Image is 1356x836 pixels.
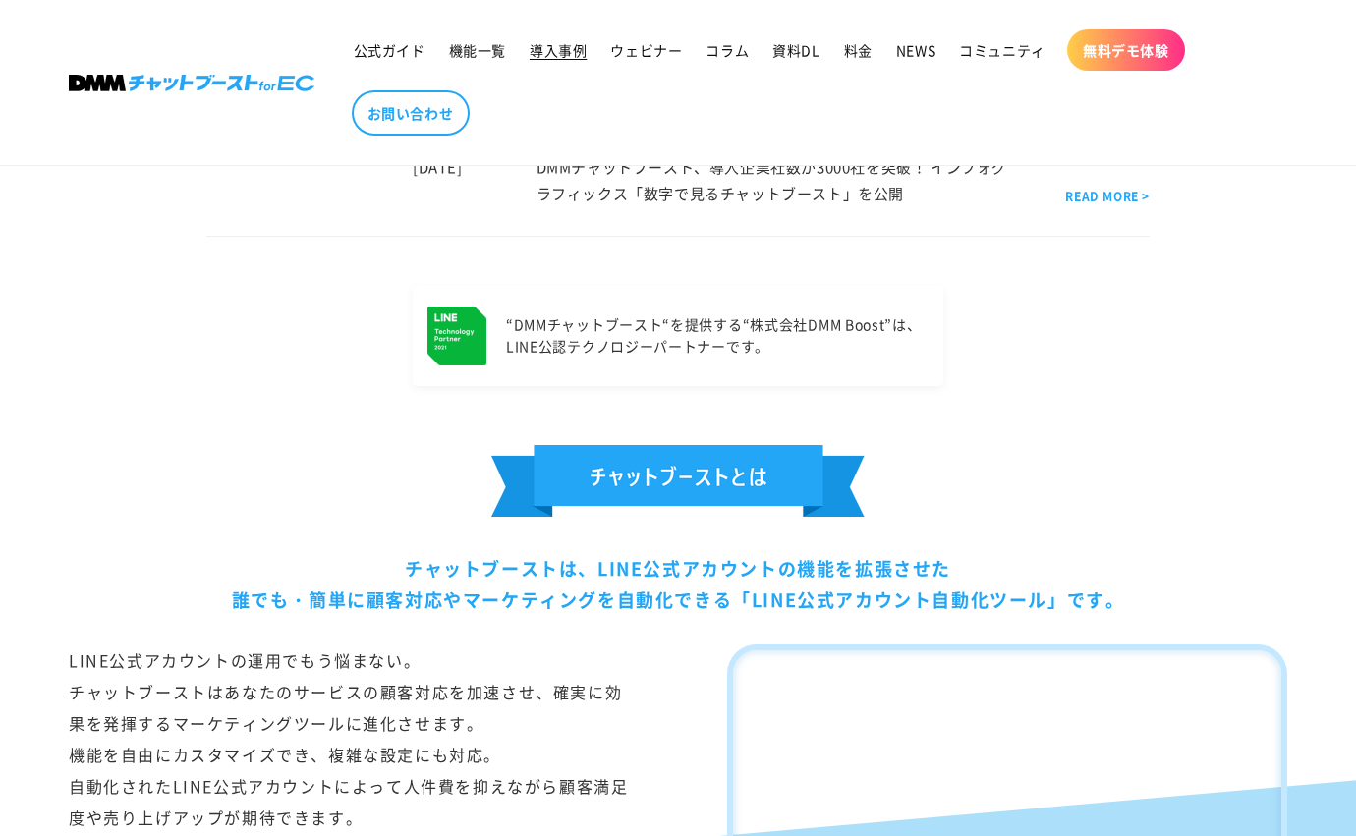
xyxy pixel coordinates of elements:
a: コラム [694,29,761,71]
a: お問い合わせ [352,90,470,136]
time: [DATE] [413,156,463,177]
span: 資料DL [772,41,819,59]
span: 無料デモ体験 [1083,41,1169,59]
a: 機能一覧 [437,29,518,71]
a: ウェビナー [598,29,694,71]
div: チャットブーストは、LINE公式アカウントの機能を拡張させた 誰でも・簡単に顧客対応やマーケティングを自動化できる「LINE公式アカウント自動化ツール」です。 [69,552,1287,616]
span: 導入事例 [530,41,587,59]
span: コミュニティ [959,41,1045,59]
a: 公式ガイド [342,29,437,71]
span: ウェビナー [610,41,682,59]
p: “DMMチャットブースト“を提供する “株式会社DMM Boost”は、 LINE公認テクノロジーパートナーです。 [506,314,922,358]
span: 料金 [844,41,873,59]
a: 導入事例 [518,29,598,71]
a: 料金 [832,29,884,71]
img: チェットブーストとは [491,445,865,517]
span: 公式ガイド [354,41,425,59]
a: READ MORE > [1065,186,1150,207]
a: 資料DL [761,29,831,71]
a: NEWS [884,29,947,71]
a: コミュニティ [947,29,1057,71]
a: 無料デモ体験 [1067,29,1185,71]
img: 株式会社DMM Boost [69,75,314,91]
span: お問い合わせ [367,104,454,122]
span: NEWS [896,41,935,59]
span: 機能一覧 [449,41,506,59]
span: コラム [706,41,749,59]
